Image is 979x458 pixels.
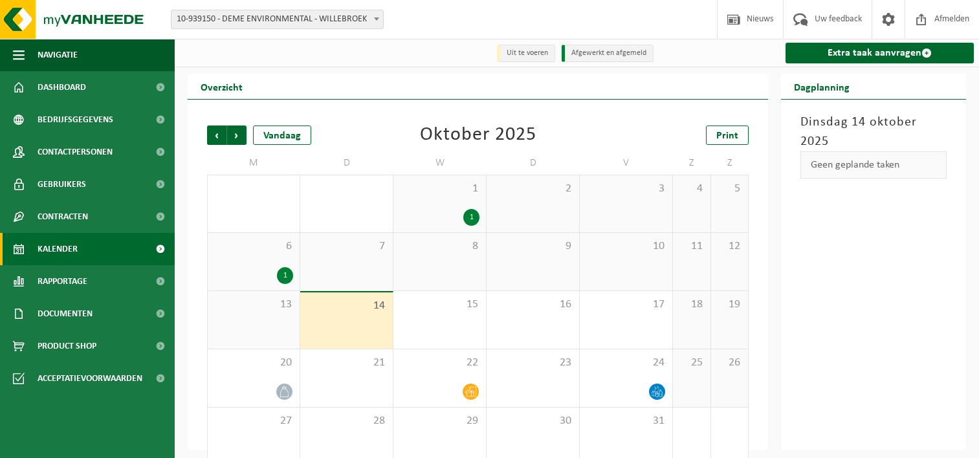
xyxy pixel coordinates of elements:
[307,299,386,313] span: 14
[171,10,383,28] span: 10-939150 - DEME ENVIRONMENTAL - WILLEBROEK
[679,182,704,196] span: 4
[786,43,974,63] a: Extra taak aanvragen
[586,414,666,428] span: 31
[586,298,666,312] span: 17
[393,151,487,175] td: W
[38,39,78,71] span: Navigatie
[493,182,573,196] span: 2
[227,125,247,145] span: Volgende
[38,201,88,233] span: Contracten
[586,182,666,196] span: 3
[307,239,386,254] span: 7
[586,239,666,254] span: 10
[400,356,479,370] span: 22
[214,239,293,254] span: 6
[38,330,96,362] span: Product Shop
[38,298,93,330] span: Documenten
[493,298,573,312] span: 16
[679,356,704,370] span: 25
[38,233,78,265] span: Kalender
[718,239,742,254] span: 12
[493,356,573,370] span: 23
[38,168,86,201] span: Gebruikers
[493,414,573,428] span: 30
[716,131,738,141] span: Print
[586,356,666,370] span: 24
[38,104,113,136] span: Bedrijfsgegevens
[463,209,479,226] div: 1
[487,151,580,175] td: D
[679,298,704,312] span: 18
[307,356,386,370] span: 21
[800,151,947,179] div: Geen geplande taken
[718,356,742,370] span: 26
[497,45,555,62] li: Uit te voeren
[800,113,947,151] h3: Dinsdag 14 oktober 2025
[300,151,393,175] td: D
[673,151,711,175] td: Z
[400,414,479,428] span: 29
[420,125,536,145] div: Oktober 2025
[214,356,293,370] span: 20
[307,414,386,428] span: 28
[188,74,256,99] h2: Overzicht
[400,298,479,312] span: 15
[214,414,293,428] span: 27
[400,182,479,196] span: 1
[679,239,704,254] span: 11
[706,125,749,145] a: Print
[207,125,226,145] span: Vorige
[562,45,654,62] li: Afgewerkt en afgemeld
[580,151,673,175] td: V
[711,151,749,175] td: Z
[214,298,293,312] span: 13
[38,136,113,168] span: Contactpersonen
[718,182,742,196] span: 5
[253,125,311,145] div: Vandaag
[171,10,384,29] span: 10-939150 - DEME ENVIRONMENTAL - WILLEBROEK
[781,74,863,99] h2: Dagplanning
[207,151,300,175] td: M
[718,298,742,312] span: 19
[400,239,479,254] span: 8
[277,267,293,284] div: 1
[38,362,142,395] span: Acceptatievoorwaarden
[38,71,86,104] span: Dashboard
[38,265,87,298] span: Rapportage
[493,239,573,254] span: 9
